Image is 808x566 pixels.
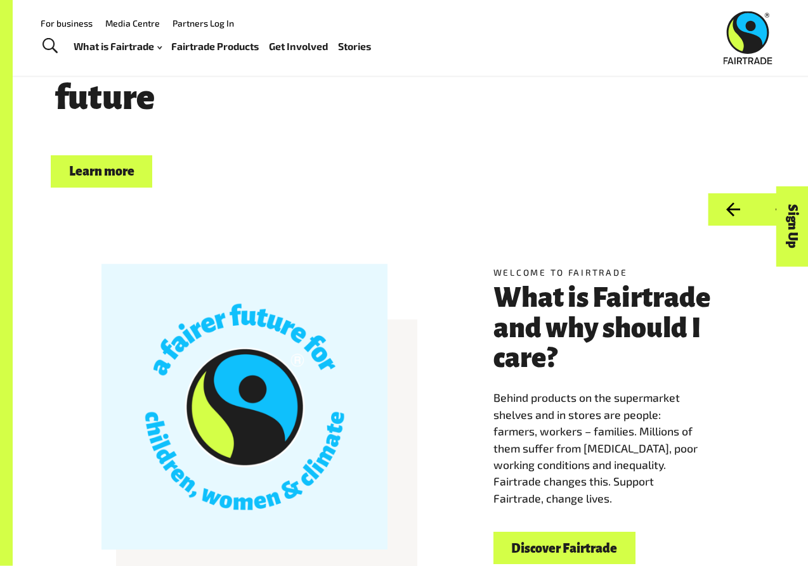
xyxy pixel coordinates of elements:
[105,18,160,29] a: Media Centre
[173,18,234,29] a: Partners Log In
[493,390,698,505] span: Behind products on the supermarket shelves and in stores are people: farmers, workers – families....
[51,155,152,188] a: Learn more
[51,126,648,150] p: Choose Fairtrade
[493,532,635,564] a: Discover Fairtrade
[758,193,808,226] button: Next
[338,37,371,55] a: Stories
[724,11,772,65] img: Fairtrade Australia New Zealand logo
[269,37,328,55] a: Get Involved
[74,37,162,55] a: What is Fairtrade
[493,283,719,374] h3: What is Fairtrade and why should I care?
[34,30,65,62] a: Toggle Search
[708,193,758,226] button: Previous
[51,29,355,116] span: Say hello to a fairer future
[41,18,93,29] a: For business
[171,37,259,55] a: Fairtrade Products
[493,266,719,279] h5: Welcome to Fairtrade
